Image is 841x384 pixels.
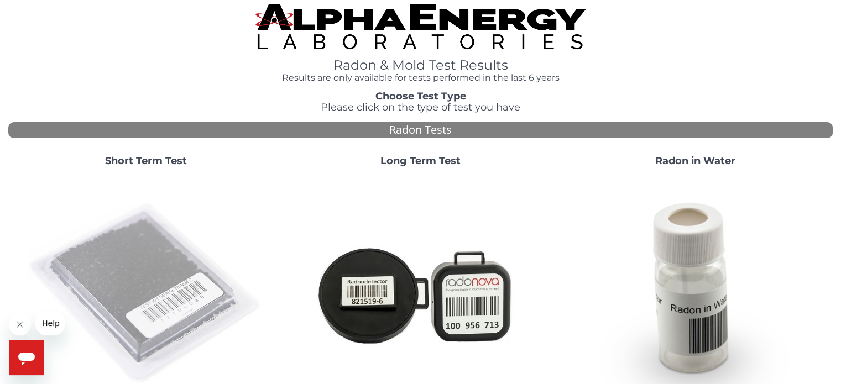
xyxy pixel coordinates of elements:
div: Radon Tests [8,122,833,138]
iframe: Message from company [35,311,65,335]
iframe: Close message [9,313,31,335]
strong: Radon in Water [655,155,735,167]
strong: Long Term Test [380,155,461,167]
strong: Short Term Test [105,155,187,167]
h4: Results are only available for tests performed in the last 6 years [255,73,585,83]
iframe: Button to launch messaging window [9,340,44,375]
strong: Choose Test Type [375,90,466,102]
img: TightCrop.jpg [255,4,585,49]
span: Please click on the type of test you have [321,101,520,113]
h1: Radon & Mold Test Results [255,58,585,72]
